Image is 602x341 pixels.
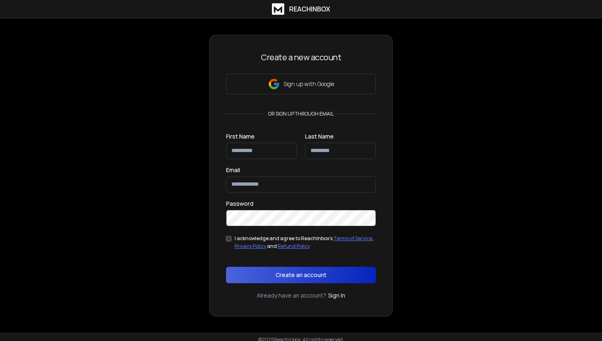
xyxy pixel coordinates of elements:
a: Refund Policy [278,243,310,250]
label: Password [226,201,253,207]
button: Sign up with Google [226,74,376,94]
label: First Name [226,134,255,139]
label: Last Name [305,134,334,139]
p: Sign up with Google [283,80,334,88]
a: Terms of Service [333,235,372,242]
label: Email [226,167,240,173]
a: ReachInbox [272,3,330,15]
h1: ReachInbox [289,4,330,14]
button: Create an account [226,267,376,283]
a: Privacy Policy [235,243,266,250]
a: Sign In [328,291,345,300]
div: I acknowledge and agree to ReachInbox's , and [235,234,376,250]
h3: Create a new account [226,52,376,63]
img: logo [272,3,284,15]
p: Already have an account? [257,291,326,300]
p: or sign up through email [265,111,337,117]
